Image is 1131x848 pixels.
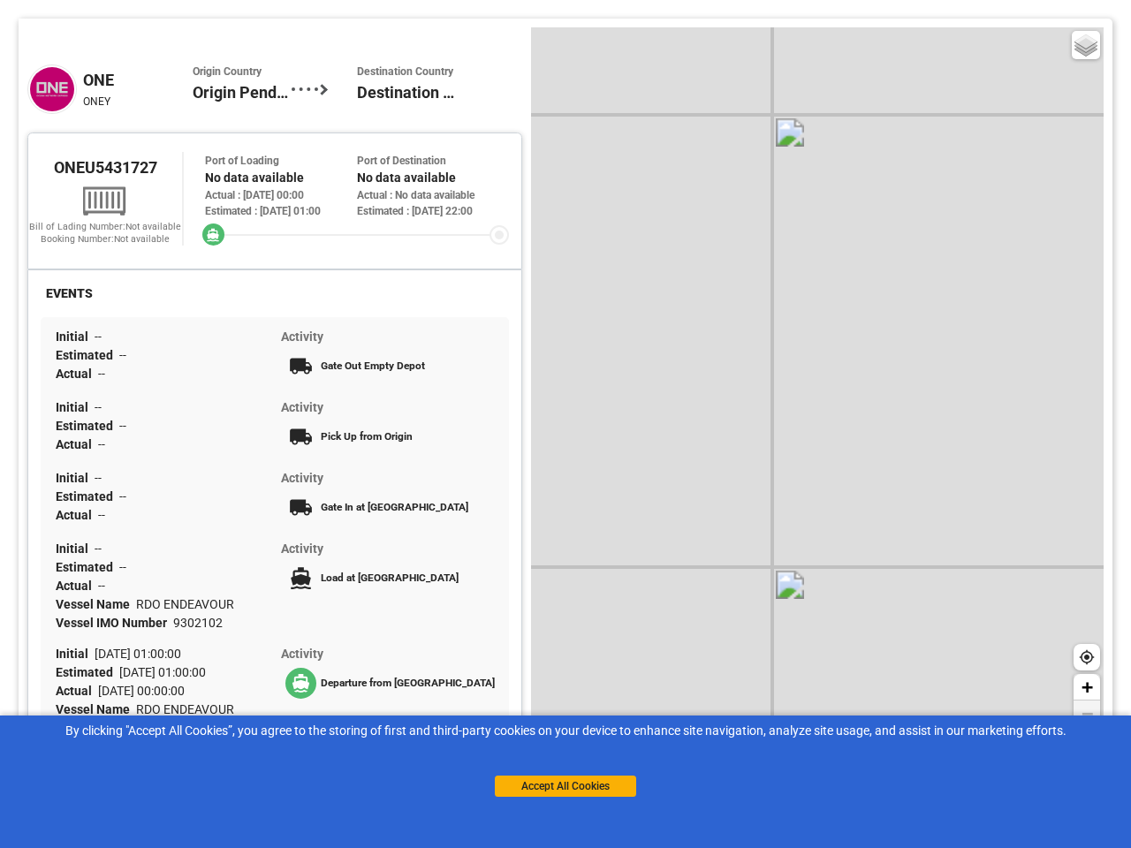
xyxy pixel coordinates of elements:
[56,489,119,503] span: Estimated
[357,64,456,80] span: Destination Country
[95,400,102,414] span: --
[56,541,95,556] span: Initial
[56,471,95,485] span: Initial
[321,677,495,689] span: Departure from [GEOGRAPHIC_DATA]
[173,616,223,630] span: 9302102
[205,203,357,219] div: Estimated : [DATE] 01:00
[56,329,95,344] span: Initial
[193,64,292,80] span: Origin Country
[56,367,98,381] span: Actual
[56,616,173,630] span: Vessel IMO Number
[95,329,102,344] span: --
[119,489,126,503] span: --
[56,597,136,611] span: Vessel Name
[28,221,182,233] div: Bill of Lading Number: Not available
[357,64,456,114] div: Destination Pending
[98,508,105,522] span: --
[119,560,126,574] span: --
[41,283,98,305] div: EVENTS
[1074,674,1100,700] a: Zoom in
[56,665,119,679] span: Estimated
[54,158,157,177] span: ONEU5431727
[56,579,98,593] span: Actual
[95,541,102,556] span: --
[56,702,136,716] span: Vessel Name
[56,437,98,451] span: Actual
[321,430,413,443] span: Pick Up from Origin
[119,348,126,362] span: --
[56,560,119,574] span: Estimated
[95,471,102,485] span: --
[98,579,105,593] span: --
[357,153,509,169] div: Port of Destination
[1082,702,1093,724] span: −
[205,187,357,203] div: Actual : [DATE] 00:00
[56,348,119,362] span: Estimated
[357,187,509,203] div: Actual : No data available
[281,329,323,344] span: Activity
[1082,676,1093,698] span: +
[281,541,323,556] span: Activity
[281,400,323,414] span: Activity
[1074,700,1100,727] a: Zoom out
[56,508,98,522] span: Actual
[321,572,459,584] span: Load at [GEOGRAPHIC_DATA]
[193,64,292,114] div: Origin Pending
[281,471,323,485] span: Activity
[357,203,509,219] div: Estimated : [DATE] 22:00
[136,597,234,611] span: RDO ENDEAVOUR
[28,233,182,246] div: Booking Number: Not available
[56,400,95,414] span: Initial
[193,80,292,104] span: Origin Pending
[98,437,105,451] span: --
[357,80,456,104] span: Destination Pending
[98,684,185,698] span: [DATE] 00:00:00
[95,647,181,661] span: [DATE] 01:00:00
[119,665,206,679] span: [DATE] 01:00:00
[205,169,357,187] div: No data available
[56,419,119,433] span: Estimated
[321,360,425,372] span: Gate Out Empty Depot
[83,95,110,108] span: ONEY
[321,501,468,513] span: Gate In at [GEOGRAPHIC_DATA]
[281,647,323,661] span: Activity
[136,702,234,716] span: RDO ENDEAVOUR
[357,169,509,187] div: No data available
[119,419,126,433] span: --
[205,153,357,169] div: Port of Loading
[1072,31,1100,59] a: Layers
[98,367,105,381] span: --
[56,684,98,698] span: Actual
[83,68,193,92] div: ONE
[495,776,636,797] button: Accept All Cookies
[27,64,77,114] img: one.png
[56,647,95,661] span: Initial
[12,722,1119,740] div: By clicking "Accept All Cookies”, you agree to the storing of first and third-party cookies on yo...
